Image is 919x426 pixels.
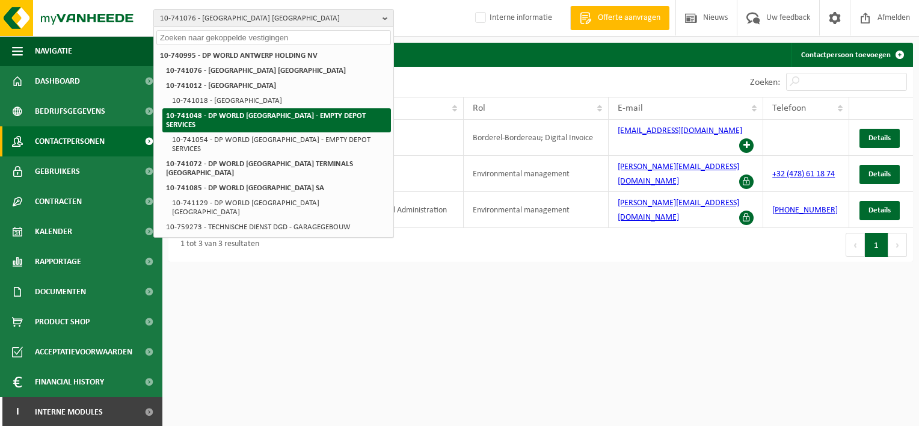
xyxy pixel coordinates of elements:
span: Product Shop [35,307,90,337]
a: Details [859,129,900,148]
button: 1 [865,233,888,257]
span: Rapportage [35,247,81,277]
input: Zoeken naar gekoppelde vestigingen [156,30,391,45]
li: 10-741054 - DP WORLD [GEOGRAPHIC_DATA] - EMPTY DEPOT SERVICES [168,132,391,156]
span: Details [868,206,891,214]
span: Contracten [35,187,82,217]
a: Offerte aanvragen [570,6,669,30]
li: 10-741129 - DP WORLD [GEOGRAPHIC_DATA] [GEOGRAPHIC_DATA] [168,196,391,220]
strong: 10-740995 - DP WORLD ANTWERP HOLDING NV [160,52,318,60]
span: 10-741076 - [GEOGRAPHIC_DATA] [GEOGRAPHIC_DATA] [160,10,378,28]
span: Telefoon [772,103,806,113]
a: Details [859,201,900,220]
span: Details [868,170,891,178]
a: Contactpersoon toevoegen [791,43,912,67]
span: Offerte aanvragen [595,12,663,24]
button: Previous [846,233,865,257]
span: Bedrijfsgegevens [35,96,105,126]
span: Dashboard [35,66,80,96]
a: Details [859,165,900,184]
span: Acceptatievoorwaarden [35,337,132,367]
span: Contactpersonen [35,126,105,156]
button: 10-741076 - [GEOGRAPHIC_DATA] [GEOGRAPHIC_DATA] [153,9,394,27]
a: [PHONE_NUMBER] [772,206,838,215]
div: 1 tot 3 van 3 resultaten [174,234,259,256]
button: Next [888,233,907,257]
span: Details [868,134,891,142]
label: Zoeken: [750,78,780,87]
li: 10-741018 - [GEOGRAPHIC_DATA] [168,93,391,108]
td: Borderel-Bordereau; Digital Invoice [464,120,608,156]
strong: 10-741012 - [GEOGRAPHIC_DATA] [166,82,276,90]
strong: 10-741072 - DP WORLD [GEOGRAPHIC_DATA] TERMINALS [GEOGRAPHIC_DATA] [166,160,353,177]
span: Rol [473,103,485,113]
strong: 10-741048 - DP WORLD [GEOGRAPHIC_DATA] - EMPTY DEPOT SERVICES [166,112,366,129]
span: Gebruikers [35,156,80,187]
strong: 10-741076 - [GEOGRAPHIC_DATA] [GEOGRAPHIC_DATA] [166,67,346,75]
a: [EMAIL_ADDRESS][DOMAIN_NAME] [618,126,742,135]
strong: 10-741085 - DP WORLD [GEOGRAPHIC_DATA] SA [166,184,324,192]
li: 10-759273 - TECHNISCHE DIENST DGD - GARAGEGEBOUW [162,220,391,235]
a: [PERSON_NAME][EMAIL_ADDRESS][DOMAIN_NAME] [618,199,739,222]
label: Interne informatie [473,9,552,27]
td: Environmental management [464,192,608,228]
td: Environmental management [464,156,608,192]
span: Documenten [35,277,86,307]
span: Navigatie [35,36,72,66]
span: Financial History [35,367,104,397]
span: Kalender [35,217,72,247]
a: [PERSON_NAME][EMAIL_ADDRESS][DOMAIN_NAME] [618,162,739,186]
span: E-mail [618,103,643,113]
a: +32 (478) 61 18 74 [772,170,835,179]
